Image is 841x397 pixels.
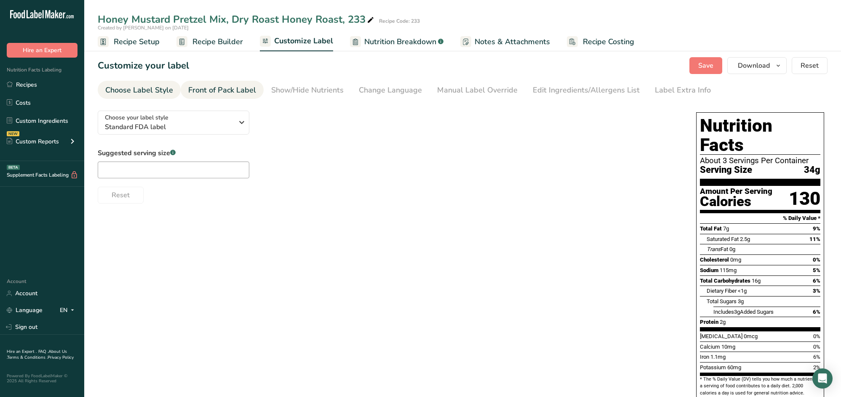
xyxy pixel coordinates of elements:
[7,355,48,360] a: Terms & Conditions .
[813,344,820,350] span: 0%
[723,225,729,232] span: 7g
[700,116,820,155] h1: Nutrition Facts
[112,190,130,200] span: Reset
[734,309,740,315] span: 3g
[437,85,518,96] div: Manual Label Override
[98,24,189,31] span: Created by [PERSON_NAME] on [DATE]
[7,43,77,58] button: Hire an Expert
[700,213,820,223] section: % Daily Value *
[752,278,761,284] span: 16g
[707,298,737,304] span: Total Sugars
[700,354,709,360] span: Iron
[730,257,741,263] span: 0mg
[813,333,820,339] span: 0%
[801,61,819,71] span: Reset
[700,278,750,284] span: Total Carbohydrates
[700,333,742,339] span: [MEDICAL_DATA]
[7,349,37,355] a: Hire an Expert .
[738,298,744,304] span: 3g
[98,111,249,135] button: Choose your label style Standard FDA label
[738,61,770,71] span: Download
[350,32,443,51] a: Nutrition Breakdown
[804,165,820,175] span: 34g
[98,32,160,51] a: Recipe Setup
[813,257,820,263] span: 0%
[700,267,718,273] span: Sodium
[475,36,550,48] span: Notes & Attachments
[533,85,640,96] div: Edit Ingredients/Allergens List
[700,196,772,208] div: Calories
[727,364,741,371] span: 60mg
[813,354,820,360] span: 6%
[740,236,750,242] span: 2.5g
[260,32,333,52] a: Customize Label
[700,344,720,350] span: Calcium
[359,85,422,96] div: Change Language
[700,188,772,196] div: Amount Per Serving
[744,333,758,339] span: 0mcg
[271,85,344,96] div: Show/Hide Nutrients
[274,35,333,47] span: Customize Label
[789,188,820,210] div: 130
[700,257,729,263] span: Cholesterol
[176,32,243,51] a: Recipe Builder
[7,137,59,146] div: Custom Reports
[738,288,747,294] span: <1g
[813,225,820,232] span: 9%
[98,12,376,27] div: Honey Mustard Pretzel Mix, Dry Roast Honey Roast, 233
[700,156,820,165] div: About 3 Servings Per Container
[713,309,774,315] span: Includes Added Sugars
[655,85,711,96] div: Label Extra Info
[812,368,833,389] div: Open Intercom Messenger
[700,225,722,232] span: Total Fat
[192,36,243,48] span: Recipe Builder
[721,344,735,350] span: 10mg
[729,246,735,252] span: 0g
[700,319,718,325] span: Protein
[689,57,722,74] button: Save
[98,187,144,204] button: Reset
[105,113,168,122] span: Choose your label style
[698,61,713,71] span: Save
[60,305,77,315] div: EN
[98,148,249,158] label: Suggested serving size
[38,349,48,355] a: FAQ .
[98,59,189,73] h1: Customize your label
[105,122,233,132] span: Standard FDA label
[105,85,173,96] div: Choose Label Style
[809,236,820,242] span: 11%
[7,131,19,136] div: NEW
[700,364,726,371] span: Potassium
[707,288,737,294] span: Dietary Fiber
[813,278,820,284] span: 6%
[583,36,634,48] span: Recipe Costing
[813,309,820,315] span: 6%
[727,57,787,74] button: Download
[188,85,256,96] div: Front of Pack Label
[720,267,737,273] span: 115mg
[7,165,20,170] div: BETA
[720,319,726,325] span: 2g
[460,32,550,51] a: Notes & Attachments
[700,376,820,397] section: * The % Daily Value (DV) tells you how much a nutrient in a serving of food contributes to a dail...
[7,349,67,360] a: About Us .
[792,57,828,74] button: Reset
[567,32,634,51] a: Recipe Costing
[710,354,726,360] span: 1.1mg
[114,36,160,48] span: Recipe Setup
[7,303,43,318] a: Language
[707,246,728,252] span: Fat
[379,17,420,25] div: Recipe Code: 233
[813,288,820,294] span: 3%
[364,36,436,48] span: Nutrition Breakdown
[707,246,721,252] i: Trans
[813,267,820,273] span: 5%
[813,364,820,371] span: 2%
[707,236,739,242] span: Saturated Fat
[48,355,74,360] a: Privacy Policy
[7,373,77,384] div: Powered By FoodLabelMaker © 2025 All Rights Reserved
[700,165,752,175] span: Serving Size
